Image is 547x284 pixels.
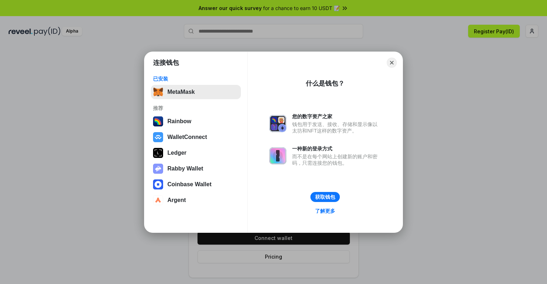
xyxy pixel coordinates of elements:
button: 获取钱包 [310,192,340,202]
img: svg+xml,%3Csvg%20width%3D%22120%22%20height%3D%22120%22%20viewBox%3D%220%200%20120%20120%22%20fil... [153,116,163,126]
img: svg+xml,%3Csvg%20fill%3D%22none%22%20height%3D%2233%22%20viewBox%3D%220%200%2035%2033%22%20width%... [153,87,163,97]
div: 已安装 [153,76,239,82]
button: Argent [151,193,241,207]
div: Coinbase Wallet [167,181,211,188]
div: 获取钱包 [315,194,335,200]
button: Coinbase Wallet [151,177,241,192]
div: 什么是钱包？ [306,79,344,88]
button: Close [387,58,397,68]
img: svg+xml,%3Csvg%20xmlns%3D%22http%3A%2F%2Fwww.w3.org%2F2000%2Fsvg%22%20fill%3D%22none%22%20viewBox... [153,164,163,174]
div: 推荐 [153,105,239,111]
button: MetaMask [151,85,241,99]
h1: 连接钱包 [153,58,179,67]
button: Ledger [151,146,241,160]
img: svg+xml,%3Csvg%20xmlns%3D%22http%3A%2F%2Fwww.w3.org%2F2000%2Fsvg%22%20width%3D%2228%22%20height%3... [153,148,163,158]
a: 了解更多 [311,206,339,216]
div: Rainbow [167,118,191,125]
div: Rabby Wallet [167,165,203,172]
img: svg+xml,%3Csvg%20xmlns%3D%22http%3A%2F%2Fwww.w3.org%2F2000%2Fsvg%22%20fill%3D%22none%22%20viewBox... [269,147,286,164]
div: 您的数字资产之家 [292,113,381,120]
div: 而不是在每个网站上创建新的账户和密码，只需连接您的钱包。 [292,153,381,166]
button: Rainbow [151,114,241,129]
button: WalletConnect [151,130,241,144]
div: 了解更多 [315,208,335,214]
img: svg+xml,%3Csvg%20xmlns%3D%22http%3A%2F%2Fwww.w3.org%2F2000%2Fsvg%22%20fill%3D%22none%22%20viewBox... [269,115,286,132]
div: 一种新的登录方式 [292,145,381,152]
div: 钱包用于发送、接收、存储和显示像以太坊和NFT这样的数字资产。 [292,121,381,134]
img: svg+xml,%3Csvg%20width%3D%2228%22%20height%3D%2228%22%20viewBox%3D%220%200%2028%2028%22%20fill%3D... [153,179,163,189]
div: WalletConnect [167,134,207,140]
div: MetaMask [167,89,195,95]
img: svg+xml,%3Csvg%20width%3D%2228%22%20height%3D%2228%22%20viewBox%3D%220%200%2028%2028%22%20fill%3D... [153,132,163,142]
div: Ledger [167,150,186,156]
img: svg+xml,%3Csvg%20width%3D%2228%22%20height%3D%2228%22%20viewBox%3D%220%200%2028%2028%22%20fill%3D... [153,195,163,205]
div: Argent [167,197,186,203]
button: Rabby Wallet [151,162,241,176]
